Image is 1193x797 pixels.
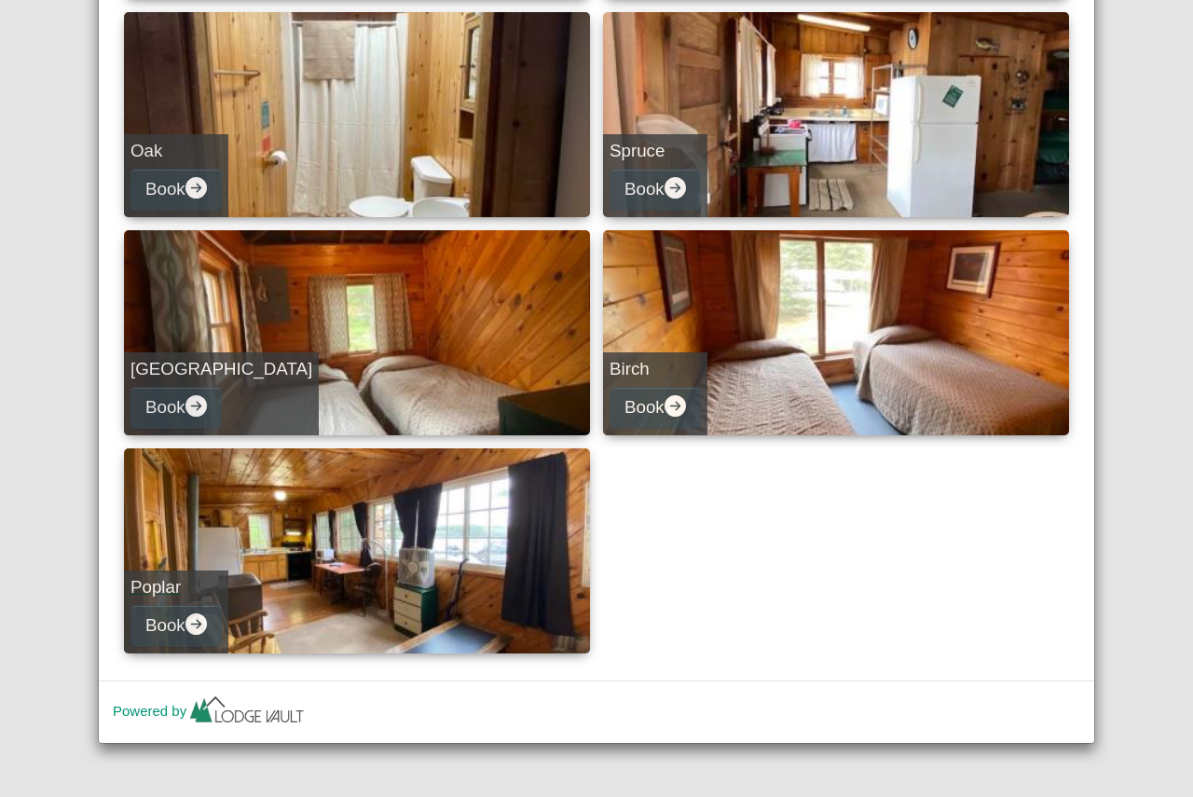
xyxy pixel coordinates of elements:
svg: arrow right circle fill [185,613,207,635]
a: Powered by [113,703,308,719]
svg: arrow right circle fill [185,395,207,417]
svg: arrow right circle fill [185,177,207,199]
button: Bookarrow right circle fill [130,169,222,211]
h5: [GEOGRAPHIC_DATA] [130,359,312,380]
svg: arrow right circle fill [665,395,686,417]
h5: Poplar [130,577,222,598]
button: Bookarrow right circle fill [130,605,222,647]
button: Bookarrow right circle fill [130,387,222,429]
button: Bookarrow right circle fill [610,169,701,211]
button: Bookarrow right circle fill [610,387,701,429]
h5: Oak [130,141,222,162]
svg: arrow right circle fill [665,177,686,199]
h5: Birch [610,359,701,380]
h5: Spruce [610,141,701,162]
img: lv-small.ca335149.png [186,692,308,733]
